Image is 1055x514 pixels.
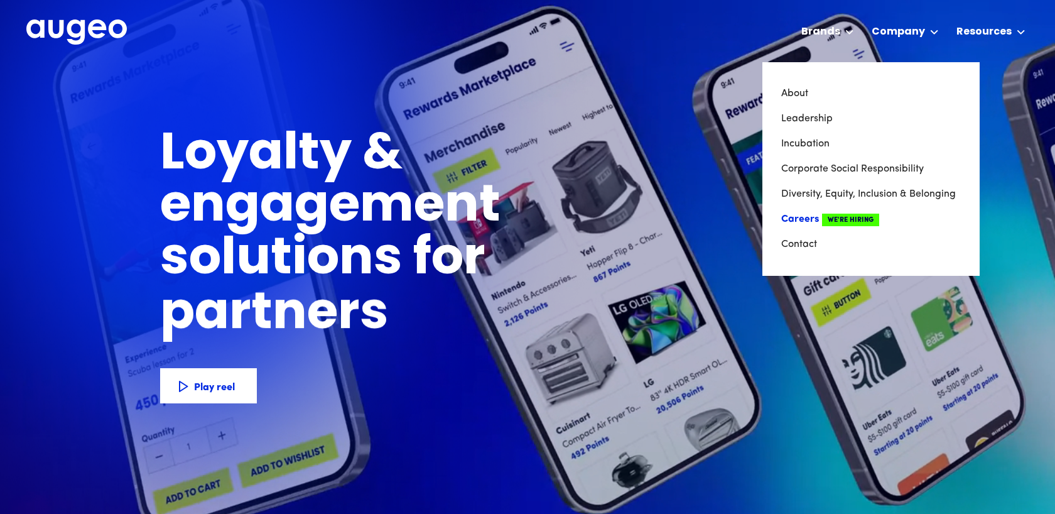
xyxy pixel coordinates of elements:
div: Brands [801,25,840,40]
a: Incubation [781,131,961,156]
a: CareersWe're Hiring [781,207,961,232]
a: About [781,81,961,106]
nav: Company [762,62,980,276]
div: Resources [956,25,1012,40]
img: Augeo's full logo in white. [26,19,127,45]
span: We're Hiring [822,214,879,226]
a: Leadership [781,106,961,131]
div: Company [872,25,925,40]
a: Corporate Social Responsibility [781,156,961,182]
a: Contact [781,232,961,257]
a: home [26,19,127,46]
a: Diversity, Equity, Inclusion & Belonging [781,182,961,207]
